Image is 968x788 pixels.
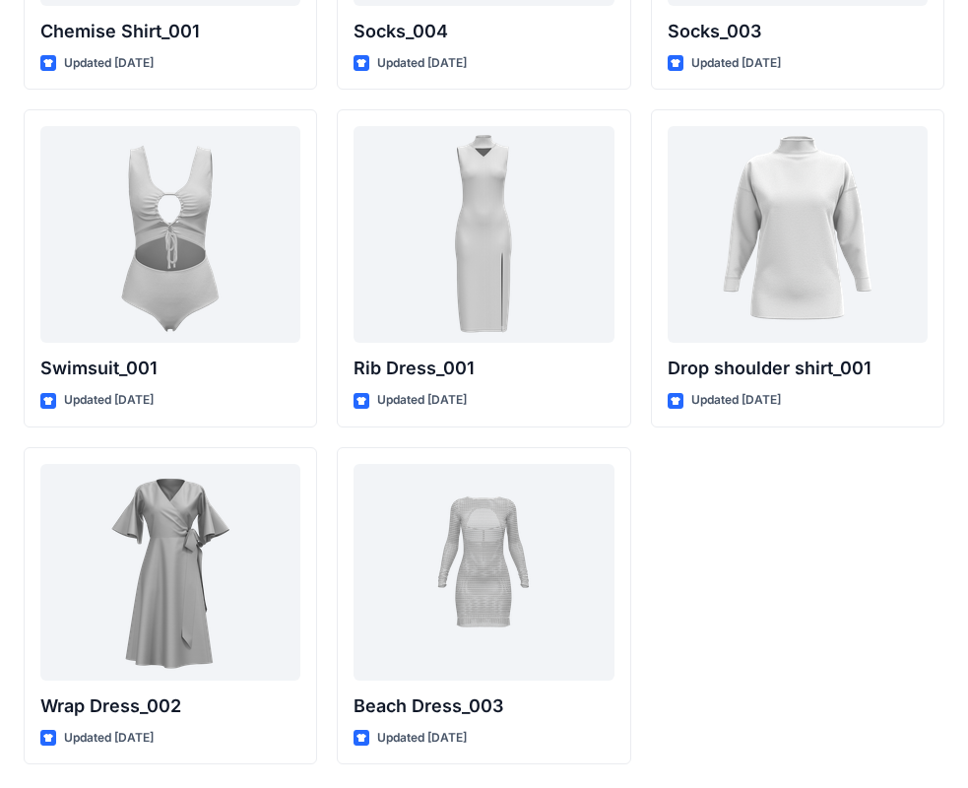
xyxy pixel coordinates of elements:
[377,53,467,74] p: Updated [DATE]
[354,692,613,720] p: Beach Dress_003
[64,53,154,74] p: Updated [DATE]
[40,18,300,45] p: Chemise Shirt_001
[40,355,300,382] p: Swimsuit_001
[40,126,300,343] a: Swimsuit_001
[354,18,613,45] p: Socks_004
[64,390,154,411] p: Updated [DATE]
[691,390,781,411] p: Updated [DATE]
[377,728,467,749] p: Updated [DATE]
[691,53,781,74] p: Updated [DATE]
[668,126,928,343] a: Drop shoulder shirt_001
[377,390,467,411] p: Updated [DATE]
[668,355,928,382] p: Drop shoulder shirt_001
[354,464,613,681] a: Beach Dress_003
[64,728,154,749] p: Updated [DATE]
[354,126,613,343] a: Rib Dress_001
[40,464,300,681] a: Wrap Dress_002
[668,18,928,45] p: Socks_003
[40,692,300,720] p: Wrap Dress_002
[354,355,613,382] p: Rib Dress_001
